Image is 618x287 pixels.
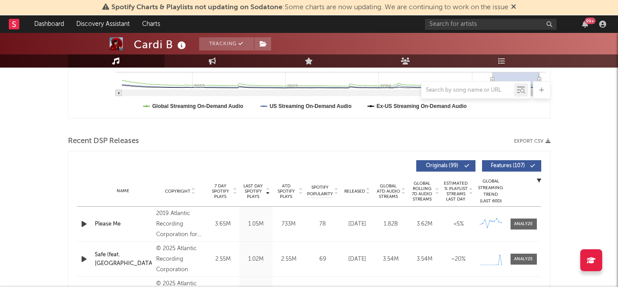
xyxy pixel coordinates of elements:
[511,4,516,11] span: Dismiss
[425,19,557,30] input: Search for artists
[482,160,541,172] button: Features(107)
[307,184,333,197] span: Spotify Popularity
[275,220,303,229] div: 733M
[209,220,237,229] div: 3.65M
[136,15,166,33] a: Charts
[376,220,406,229] div: 1.82B
[111,4,508,11] span: : Some charts are now updating. We are continuing to work on the issue
[156,244,204,275] div: © 2025 Atlantic Recording Corporation
[242,255,270,264] div: 1.02M
[444,255,473,264] div: ~ 20 %
[199,37,254,50] button: Tracking
[376,103,467,109] text: Ex-US Streaming On-Demand Audio
[410,255,439,264] div: 3.54M
[209,183,232,199] span: 7 Day Spotify Plays
[156,208,204,240] div: 2019 Atlantic Recording Corporation for the United States and WEA International Inc. for the worl...
[376,183,400,199] span: Global ATD Audio Streams
[343,220,372,229] div: [DATE]
[410,181,434,202] span: Global Rolling 7D Audio Streams
[152,103,243,109] text: Global Streaming On-Demand Audio
[242,220,270,229] div: 1.05M
[95,251,152,268] a: Safe (feat. [GEOGRAPHIC_DATA])
[444,220,473,229] div: <5%
[410,220,439,229] div: 3.62M
[95,220,152,229] a: Please Me
[275,183,298,199] span: ATD Spotify Plays
[28,15,70,33] a: Dashboard
[376,255,406,264] div: 3.54M
[209,255,237,264] div: 2.55M
[444,181,468,202] span: Estimated % Playlist Streams Last Day
[514,139,550,144] button: Export CSV
[269,103,351,109] text: US Streaming On-Demand Audio
[478,178,504,204] div: Global Streaming Trend (Last 60D)
[134,37,188,52] div: Cardi B
[111,4,282,11] span: Spotify Charts & Playlists not updating on Sodatone
[422,163,462,169] span: Originals ( 99 )
[275,255,303,264] div: 2.55M
[416,160,475,172] button: Originals(99)
[165,189,190,194] span: Copyright
[242,183,265,199] span: Last Day Spotify Plays
[307,220,338,229] div: 78
[422,87,514,94] input: Search by song name or URL
[95,188,152,194] div: Name
[343,255,372,264] div: [DATE]
[70,15,136,33] a: Discovery Assistant
[344,189,365,194] span: Released
[307,255,338,264] div: 69
[582,21,588,28] button: 99+
[585,18,596,24] div: 99 +
[488,163,528,169] span: Features ( 107 )
[68,136,139,147] span: Recent DSP Releases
